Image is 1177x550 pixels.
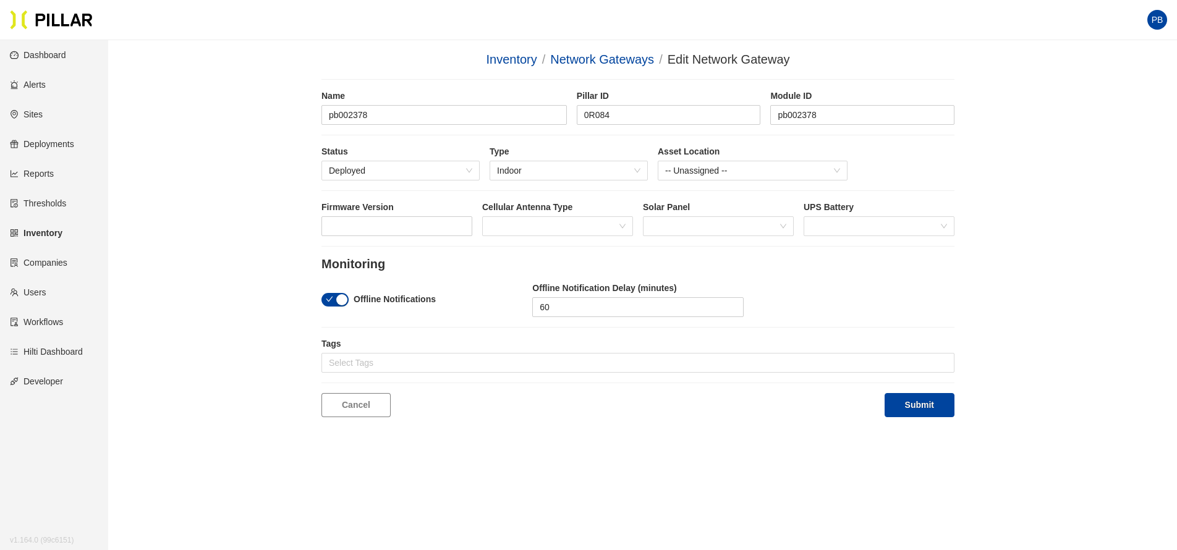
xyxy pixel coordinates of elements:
a: qrcodeInventory [10,228,62,238]
span: / [659,53,663,66]
label: Status [321,145,480,158]
span: Edit Network Gateway [668,53,790,66]
label: UPS Battery [804,201,954,214]
label: Offline Notification Delay (minutes) [532,282,743,295]
label: Solar Panel [643,201,794,214]
a: Network Gateways [550,53,654,66]
a: Inventory [486,53,537,66]
a: environmentSites [10,109,43,119]
a: Cancel [321,393,391,417]
label: Offline Notifications [354,293,436,306]
label: Type [490,145,648,158]
a: exceptionThresholds [10,198,66,208]
span: -- Unassigned -- [665,161,840,180]
a: alertAlerts [10,80,46,90]
label: Asset Location [658,145,848,158]
a: apiDeveloper [10,376,63,386]
img: Pillar Technologies [10,10,93,30]
label: Module ID [770,90,954,103]
label: Pillar ID [577,90,761,103]
label: Name [321,90,567,103]
label: Tags [321,337,954,350]
span: / [542,53,546,66]
label: Firmware Version [321,201,472,214]
a: giftDeployments [10,139,74,149]
label: Cellular Antenna Type [482,201,633,214]
a: line-chartReports [10,169,54,179]
button: Submit [885,393,954,417]
legend: Monitoring [321,256,954,272]
span: PB [1152,10,1163,30]
a: barsHilti Dashboard [10,347,83,357]
span: Indoor [497,161,640,180]
a: auditWorkflows [10,317,63,327]
a: dashboardDashboard [10,50,66,60]
span: check [326,295,333,303]
a: teamUsers [10,287,46,297]
a: solutionCompanies [10,258,67,268]
span: Deployed [329,161,472,180]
